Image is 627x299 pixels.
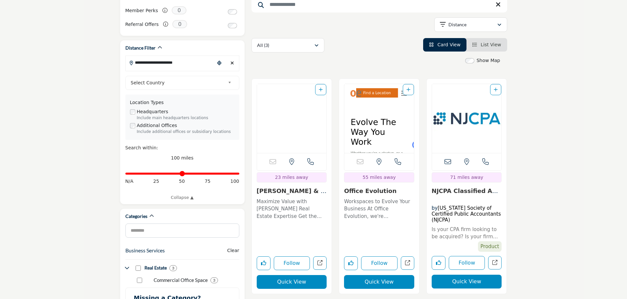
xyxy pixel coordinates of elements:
[257,256,270,270] button: Like listing
[257,42,269,49] p: All (3)
[432,205,501,223] a: [US_STATE] Society of Certified Public Accountants (NJCPA)
[257,187,327,195] h3: Maguire & Partners Property Group
[423,38,466,52] li: Card View
[448,21,466,28] p: Distance
[432,275,502,288] button: Quick View
[130,99,235,106] div: Location Types
[432,84,502,153] a: Open for new info
[257,196,327,220] a: Maximize Value with [PERSON_NAME] Real Estate Expertise Get the Property Edge with [PERSON_NAME] ...
[137,129,235,135] div: Include additional offices or subsidiary locations
[131,79,225,87] span: Select Country
[344,275,414,289] button: Quick View
[136,266,141,271] input: Select Real Estate checkbox
[257,187,327,202] a: [PERSON_NAME] & Partners P...
[401,256,414,270] a: Open office-evolution in new tab
[344,187,414,195] h3: Office Evolution
[125,144,239,151] div: Search within:
[153,178,159,185] span: 25
[210,277,218,283] div: 3 Results For Commercial Office Space
[137,278,142,283] input: Select Commercial Office Space checkbox
[481,42,501,47] span: List View
[179,178,185,185] span: 50
[137,108,168,115] label: Headquarters
[125,246,165,254] button: Business Services
[432,187,498,202] a: Open for more info
[214,56,224,70] div: Choose your current location
[432,226,502,241] a: Is your CPA firm looking to be acquired? Is your firm looking to acquire or merge with another fi...
[125,45,156,51] h2: Distance Filter
[434,17,507,32] button: Distance
[172,20,187,28] span: 0
[477,57,500,64] label: Show Map
[432,205,502,223] h4: by
[228,9,237,14] input: Switch to Member Perks
[171,155,194,160] span: 100 miles
[274,256,310,270] button: Follow
[205,178,210,185] span: 75
[172,6,186,14] span: 0
[126,56,214,69] input: Search Location
[213,278,215,283] b: 3
[257,275,327,289] button: Quick View
[344,84,414,153] img: Office Evolution
[429,42,461,47] a: View Card
[466,38,507,52] li: List View
[406,87,410,92] a: Add To List
[432,84,502,153] img: NJCPA Classified Ads
[125,5,158,16] label: Member Perks
[363,175,396,180] span: 55 miles away
[227,56,237,70] div: Clear search location
[125,213,147,220] h2: Categories
[125,194,239,201] a: Collapse ▲
[344,84,414,153] a: Open Listing in new tab
[488,256,502,269] a: Redirect to product URL
[257,84,327,153] a: Open Listing in new tab
[251,38,324,53] button: All (3)
[172,266,174,270] b: 3
[449,256,485,270] button: Follow
[319,87,323,92] a: Add To List
[478,241,502,252] span: Product
[125,19,159,30] label: Referral Offers
[344,187,397,194] a: Office Evolution
[361,256,398,270] button: Follow
[472,42,501,47] a: View List
[125,178,134,185] span: N/A
[228,23,237,28] input: Switch to Referral Offers
[437,42,460,47] span: Card View
[432,187,502,195] h3: NJCPA Classified Ads
[494,87,498,92] a: Add To List For Product
[450,175,483,180] span: 71 miles away
[137,122,177,129] label: Additional Offices
[344,256,358,270] button: Like listing
[169,265,177,271] div: 3 Results For Real Estate
[432,256,445,270] button: Like product
[137,115,235,121] div: Include main headquarters locations
[257,84,327,153] img: Maguire & Partners Property Group
[344,196,414,220] a: Workspaces to Evolve Your Business At Office Evolution, we're revolutionizing the way professiona...
[227,247,239,254] buton: Clear
[230,178,239,185] span: 100
[344,198,414,220] p: Workspaces to Evolve Your Business At Office Evolution, we're revolutionizing the way professiona...
[154,276,208,284] p: Commercial Office Space: Professional workspaces for lease
[257,198,327,220] p: Maximize Value with [PERSON_NAME] Real Estate Expertise Get the Property Edge with [PERSON_NAME] ...
[144,265,167,271] h4: Real Estate: Commercial real estate, office space, property management, home loans
[313,256,327,270] a: Open maguire-partners-property-group in new tab
[275,175,308,180] span: 23 miles away
[125,224,239,238] input: Search Category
